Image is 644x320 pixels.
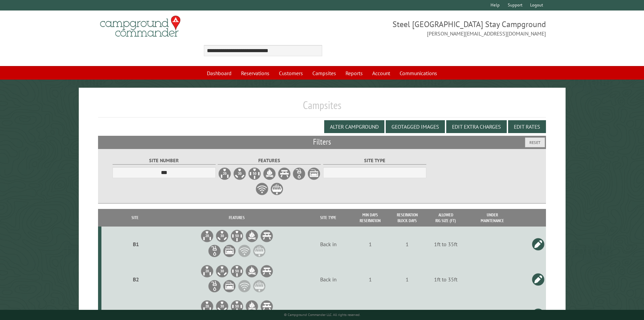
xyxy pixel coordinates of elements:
th: Site Type [305,209,352,227]
div: B2 [104,276,168,283]
div: 1 [390,241,425,248]
label: Water Hookup [292,167,306,180]
li: Picnic Table [260,264,273,278]
label: Sewer Hookup [307,167,321,180]
a: Campsites [308,67,340,80]
li: Water Hookup [208,244,221,258]
label: Site Number [113,157,216,165]
li: Firepit [245,229,259,243]
div: Back in [306,241,351,248]
small: © Campground Commander LLC. All rights reserved. [284,313,360,317]
img: Campground Commander [98,13,183,40]
label: Grill [270,182,284,196]
div: 1 [353,276,388,283]
li: Grill [253,279,266,293]
div: 1 [390,276,425,283]
li: 20A Electrical Hookup [200,264,214,278]
a: Customers [275,67,307,80]
label: 50A Electrical Hookup [248,167,261,180]
a: Account [368,67,394,80]
li: WiFi Service [238,279,251,293]
a: Edit this campsite [531,273,545,286]
a: Reports [341,67,367,80]
label: 20A Electrical Hookup [218,167,232,180]
button: Edit Extra Charges [446,120,507,133]
div: Back in [306,276,351,283]
a: Communications [396,67,441,80]
th: Min Days Reservation [352,209,389,227]
li: Picnic Table [260,300,273,313]
th: Under Maintenance [466,209,519,227]
label: WiFi Service [255,182,269,196]
span: Steel [GEOGRAPHIC_DATA] Stay Campground [PERSON_NAME][EMAIL_ADDRESS][DOMAIN_NAME] [322,19,546,38]
label: 30A Electrical Hookup [233,167,246,180]
h1: Campsites [98,99,546,117]
li: 20A Electrical Hookup [200,229,214,243]
li: 50A Electrical Hookup [230,300,244,313]
button: Alter Campground [324,120,384,133]
div: B1 [104,241,168,248]
th: Allowed Rig Size (ft) [426,209,466,227]
li: 50A Electrical Hookup [230,264,244,278]
li: 50A Electrical Hookup [230,229,244,243]
label: Features [218,157,321,165]
a: Reservations [237,67,273,80]
button: Edit Rates [508,120,546,133]
li: Firepit [245,264,259,278]
li: Water Hookup [208,279,221,293]
li: Sewer Hookup [223,244,236,258]
li: Sewer Hookup [223,279,236,293]
th: Features [169,209,305,227]
div: 1ft to 35ft [427,276,465,283]
li: 30A Electrical Hookup [215,229,229,243]
a: Dashboard [203,67,236,80]
button: Reset [525,137,545,147]
div: 1ft to 35ft [427,241,465,248]
li: 20A Electrical Hookup [200,300,214,313]
th: Reservation Block Days [389,209,426,227]
li: Firepit [245,300,259,313]
li: 30A Electrical Hookup [215,300,229,313]
li: 30A Electrical Hookup [215,264,229,278]
button: Geotagged Images [386,120,445,133]
th: Site [101,209,169,227]
li: Grill [253,244,266,258]
li: Picnic Table [260,229,273,243]
label: Picnic Table [278,167,291,180]
label: Firepit [263,167,276,180]
div: 1 [353,241,388,248]
h2: Filters [98,136,546,149]
label: Site Type [323,157,426,165]
a: Edit this campsite [531,237,545,251]
li: WiFi Service [238,244,251,258]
